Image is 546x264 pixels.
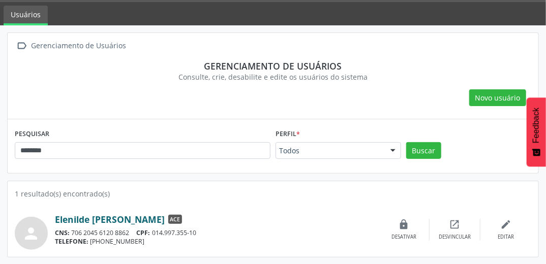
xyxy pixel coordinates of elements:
i:  [15,39,29,53]
a: Usuários [4,6,48,25]
div: Editar [498,234,514,241]
div: Consulte, crie, desabilite e edite os usuários do sistema [22,72,524,82]
span: TELEFONE: [55,237,88,246]
label: Perfil [276,126,300,142]
span: Novo usuário [475,92,521,103]
div: [PHONE_NUMBER] [55,237,379,246]
div: Gerenciamento de Usuários [29,39,128,53]
i: lock [399,219,410,230]
span: CNS: [55,228,70,237]
span: Feedback [532,108,541,143]
div: Desvincular [439,234,471,241]
span: CPF: [137,228,150,237]
label: PESQUISAR [15,126,49,142]
i: edit [500,219,511,230]
span: ACE [168,215,182,224]
div: Desativar [391,234,416,241]
a: Elenilde [PERSON_NAME] [55,214,165,225]
i: person [22,224,41,243]
div: 1 resultado(s) encontrado(s) [15,188,531,199]
div: Gerenciamento de usuários [22,60,524,72]
i: open_in_new [449,219,461,230]
button: Buscar [406,142,441,159]
a:  Gerenciamento de Usuários [15,39,128,53]
span: Todos [279,146,380,156]
button: Novo usuário [469,89,526,107]
div: 706 2045 6120 8862 014.997.355-10 [55,228,379,237]
button: Feedback - Mostrar pesquisa [527,97,546,167]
